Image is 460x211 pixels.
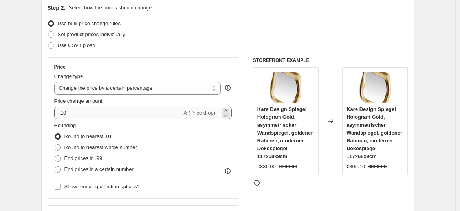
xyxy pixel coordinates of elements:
img: 81Pm7-jk0-L_80x.jpg [359,72,391,103]
span: Show rounding direction options? [64,184,140,189]
h2: Step 2. [48,4,66,12]
input: -15 [54,107,181,119]
div: €339.00 [257,163,276,171]
span: Use bulk price change rules [58,20,121,26]
h6: STOREFRONT EXAMPLE [253,57,408,64]
strike: €339.00 [368,163,387,171]
strike: €399.00 [279,163,297,171]
span: End prices in .99 [64,155,103,161]
span: Round to nearest .01 [64,133,112,139]
span: End prices in a certain number [64,166,134,172]
p: Select how the prices should change [68,4,152,12]
span: Use CSV upload [58,42,95,48]
span: Kare Design Spiegel Hologram Gold, asymmetrischer Wandspiegel, goldener Rahmen, moderner Dekospie... [346,106,402,159]
span: % (Price drop) [183,110,215,116]
img: 81Pm7-jk0-L_80x.jpg [270,72,301,103]
span: Change type [54,73,83,79]
div: help [224,84,232,92]
span: Rounding [54,122,76,128]
span: Round to nearest whole number [64,144,137,150]
h3: Price [54,64,66,70]
div: €305.10 [346,163,365,171]
span: Kare Design Spiegel Hologram Gold, asymmetrischer Wandspiegel, goldener Rahmen, moderner Dekospie... [257,106,313,159]
span: Set product prices individually [58,31,125,37]
span: Price change amount [54,98,103,104]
